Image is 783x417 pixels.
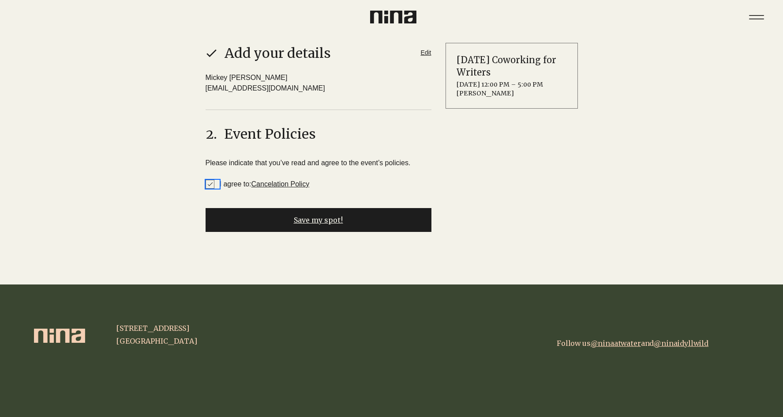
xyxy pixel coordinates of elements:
[116,324,189,333] span: [STREET_ADDRESS]
[206,83,431,94] div: [EMAIL_ADDRESS][DOMAIN_NAME]
[206,158,431,179] div: Please indicate that you’ve read and agree to the event’s policies.
[206,126,316,142] h1: Event Policies
[220,180,251,188] span: I agree to:
[206,110,431,239] div: main content
[557,339,591,348] a: Follow us
[251,180,310,188] a: Cancelation Policy
[206,43,331,63] h1: Add your details
[206,126,217,142] span: 2.
[206,180,220,189] span: I agree to: Cancelation Policy
[370,11,416,23] img: Nina Logo CMYK_Charcoal.png
[457,54,567,79] h2: [DATE] Coworking for Writers
[654,339,708,348] a: @ninaidyllwild
[743,4,770,30] nav: Site
[457,80,567,89] span: [DATE] 12:00 PM – 5:00 PM
[116,337,197,345] span: [GEOGRAPHIC_DATA]
[743,4,770,30] button: Menu
[591,339,654,348] span: and
[206,72,431,83] div: Mickey [PERSON_NAME]
[591,339,641,348] a: @ninaatwater
[206,208,431,232] button: Save my spot!
[420,49,431,57] div: Edit
[457,89,567,98] span: [PERSON_NAME]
